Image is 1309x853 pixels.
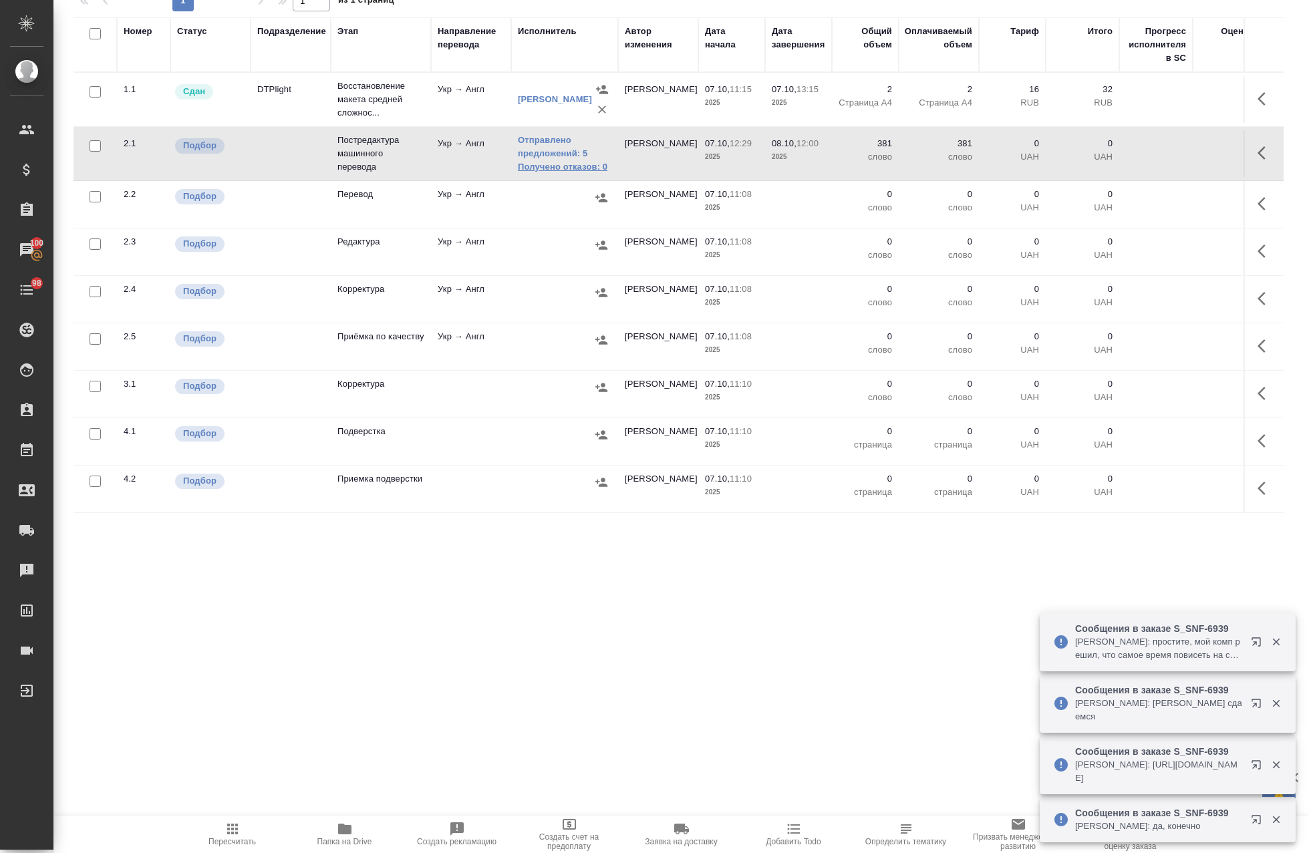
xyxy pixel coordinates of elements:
p: Подбор [183,474,216,488]
button: Здесь прячутся важные кнопки [1250,83,1282,115]
div: Итого [1088,25,1113,38]
button: Добавить Todo [738,816,850,853]
a: 100 [3,233,50,267]
p: 11:08 [730,284,752,294]
button: Закрыть [1262,759,1290,771]
button: Папка на Drive [289,816,401,853]
td: Укр → Англ [431,181,511,228]
p: 11:08 [730,236,752,246]
p: UAH [986,438,1039,452]
p: слово [839,201,892,214]
p: 16 [986,83,1039,96]
td: Укр → Англ [431,323,511,370]
p: 0 [839,377,892,391]
p: Подбор [183,190,216,203]
span: Добавить Todo [766,837,821,846]
p: 07.10, [705,84,730,94]
button: Открыть в новой вкладке [1243,629,1275,661]
div: Можно подбирать исполнителей [174,137,244,155]
span: Пересчитать [208,837,256,846]
p: UAH [986,486,1039,499]
button: Создать счет на предоплату [513,816,625,853]
div: Можно подбирать исполнителей [174,472,244,490]
div: Тариф [1010,25,1039,38]
p: 07.10, [705,331,730,341]
button: Открыть в новой вкладке [1243,806,1275,838]
p: 0 [986,283,1039,296]
button: Призвать менеджера по развитию [962,816,1074,853]
p: 0 [839,283,892,296]
div: Менеджер проверил работу исполнителя, передает ее на следующий этап [174,83,244,101]
p: 32 [1052,83,1113,96]
p: 07.10, [772,84,796,94]
p: 0 [839,235,892,248]
div: 2.1 [124,137,164,150]
p: 2025 [772,96,825,110]
p: Корректура [337,283,424,296]
button: Создать рекламацию [401,816,513,853]
div: 4.1 [124,425,164,438]
p: 2025 [705,201,758,214]
p: 2025 [705,150,758,164]
p: [PERSON_NAME]: простите, мой комп решил, что самое время повисеть на сохранении файла( тут мой косяк [1075,635,1242,662]
p: UAH [1052,150,1113,164]
div: Оценка [1221,25,1253,38]
p: 12:29 [730,138,752,148]
span: 100 [22,236,52,250]
td: [PERSON_NAME] [618,181,698,228]
td: [PERSON_NAME] [618,418,698,465]
div: Можно подбирать исполнителей [174,330,244,348]
p: 0 [905,472,972,486]
button: Назначить [591,377,611,397]
p: 0 [986,235,1039,248]
p: Сдан [183,85,205,98]
p: [PERSON_NAME]: [PERSON_NAME] сдаемся [1075,697,1242,723]
div: Автор изменения [625,25,692,51]
p: Подбор [183,379,216,393]
span: Папка на Drive [317,837,372,846]
p: слово [839,343,892,357]
td: DTPlight [251,76,331,123]
p: 0 [905,235,972,248]
div: Можно подбирать исполнителей [174,283,244,301]
button: Назначить [591,283,611,303]
button: Здесь прячутся важные кнопки [1250,472,1282,504]
p: слово [839,296,892,309]
p: Страница А4 [905,96,972,110]
p: UAH [1052,438,1113,452]
button: Здесь прячутся важные кнопки [1250,235,1282,267]
div: Статус [177,25,207,38]
div: Подразделение [257,25,326,38]
p: слово [905,343,972,357]
p: слово [839,248,892,262]
p: 0 [1052,472,1113,486]
p: 2025 [705,391,758,404]
p: 0 [1052,330,1113,343]
p: [PERSON_NAME]: [URL][DOMAIN_NAME] [1075,758,1242,785]
p: 0 [905,283,972,296]
td: [PERSON_NAME] [618,228,698,275]
p: 2025 [705,248,758,262]
p: 381 [839,137,892,150]
button: Здесь прячутся важные кнопки [1250,377,1282,409]
p: UAH [1052,486,1113,499]
div: Направление перевода [438,25,504,51]
p: UAH [1052,343,1113,357]
p: UAH [986,201,1039,214]
p: 0 [986,188,1039,201]
p: 2025 [705,296,758,309]
button: Закрыть [1262,697,1290,709]
button: Здесь прячутся важные кнопки [1250,425,1282,457]
p: Подбор [183,427,216,440]
div: 2.3 [124,235,164,248]
button: Определить тематику [850,816,962,853]
div: Прогресс исполнителя в SC [1126,25,1186,65]
p: 08.10, [772,138,796,148]
td: Укр → Англ [431,228,511,275]
p: 0 [1052,235,1113,248]
button: Здесь прячутся важные кнопки [1250,283,1282,315]
button: Заявка на доставку [625,816,738,853]
p: 12:00 [796,138,819,148]
p: 0 [905,330,972,343]
div: 2.5 [124,330,164,343]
